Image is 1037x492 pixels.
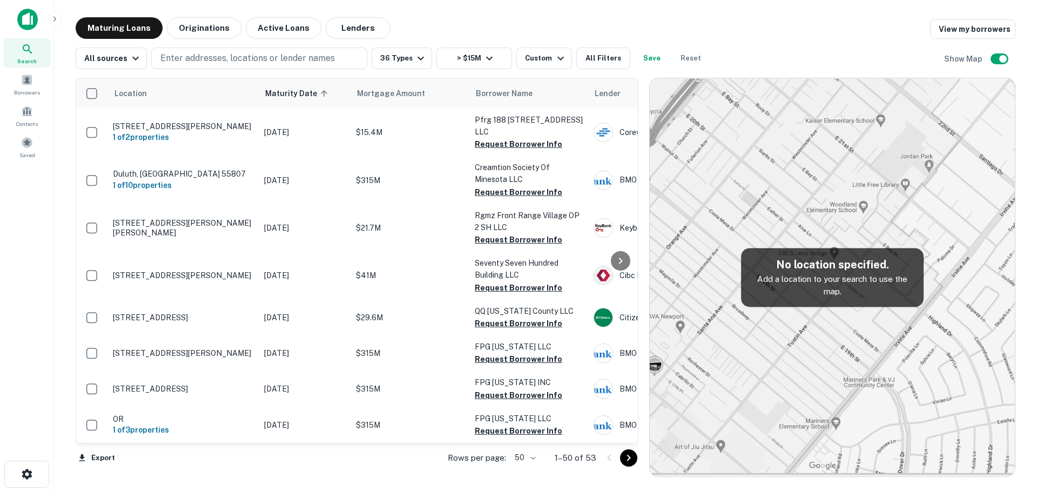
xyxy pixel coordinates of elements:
[16,119,38,128] span: Contacts
[356,222,464,234] p: $21.7M
[167,17,241,39] button: Originations
[595,87,621,100] span: Lender
[356,383,464,395] p: $315M
[594,218,756,238] div: Keybank National Association
[356,126,464,138] p: $15.4M
[264,312,345,323] p: [DATE]
[594,343,756,363] div: BMO Bank National Association
[3,132,51,161] a: Saved
[76,17,163,39] button: Maturing Loans
[475,305,583,317] p: QQ [US_STATE] County LLC
[264,419,345,431] p: [DATE]
[594,171,612,190] img: picture
[326,17,390,39] button: Lenders
[475,210,583,233] p: Rgmz Front Range Village OP 2 SH LLC
[436,48,512,69] button: > $15M
[594,266,612,285] img: picture
[3,70,51,99] a: Borrowers
[113,179,253,191] h6: 1 of 10 properties
[3,38,51,68] a: Search
[259,78,351,109] th: Maturity Date
[674,48,708,69] button: Reset
[594,308,756,327] div: Citizens
[114,87,147,100] span: Location
[3,101,51,130] a: Contacts
[264,222,345,234] p: [DATE]
[635,48,669,69] button: Save your search to get updates of matches that match your search criteria.
[372,48,432,69] button: 36 Types
[594,344,612,362] img: picture
[594,308,612,327] img: picture
[113,271,253,280] p: [STREET_ADDRESS][PERSON_NAME]
[475,413,583,424] p: FPG [US_STATE] LLC
[160,52,335,65] p: Enter addresses, locations or lender names
[594,123,756,142] div: Corevest Finance
[594,380,612,398] img: picture
[475,424,562,437] button: Request Borrower Info
[113,348,253,358] p: [STREET_ADDRESS][PERSON_NAME]
[594,416,612,434] img: picture
[469,78,588,109] th: Borrower Name
[356,174,464,186] p: $315M
[930,19,1015,39] a: View my borrowers
[264,126,345,138] p: [DATE]
[113,131,253,143] h6: 1 of 2 properties
[356,347,464,359] p: $315M
[516,48,571,69] button: Custom
[620,449,637,467] button: Go to next page
[475,317,562,330] button: Request Borrower Info
[475,376,583,388] p: FPG [US_STATE] INC
[113,218,253,238] p: [STREET_ADDRESS][PERSON_NAME][PERSON_NAME]
[264,269,345,281] p: [DATE]
[594,379,756,399] div: BMO Bank National Association
[265,87,331,100] span: Maturity Date
[594,123,612,141] img: picture
[14,88,40,97] span: Borrowers
[750,257,915,273] h5: No location specified.
[475,341,583,353] p: FPG [US_STATE] LLC
[475,186,562,199] button: Request Borrower Info
[983,406,1037,457] iframe: Chat Widget
[448,451,506,464] p: Rows per page:
[84,52,142,65] div: All sources
[944,53,984,65] h6: Show Map
[588,78,761,109] th: Lender
[113,424,253,436] h6: 1 of 3 properties
[113,414,253,424] p: OR
[76,450,118,466] button: Export
[19,151,35,159] span: Saved
[17,57,37,65] span: Search
[264,383,345,395] p: [DATE]
[594,415,756,435] div: BMO Bank National Association
[594,219,612,237] img: picture
[107,78,259,109] th: Location
[475,281,562,294] button: Request Borrower Info
[594,171,756,190] div: BMO Bank National Association
[555,451,596,464] p: 1–50 of 53
[750,273,915,298] p: Add a location to your search to use the map.
[356,419,464,431] p: $315M
[151,48,367,69] button: Enter addresses, locations or lender names
[264,347,345,359] p: [DATE]
[113,122,253,131] p: [STREET_ADDRESS][PERSON_NAME]
[76,48,147,69] button: All sources
[594,266,756,285] div: Cibc Bank USA
[357,87,439,100] span: Mortgage Amount
[113,169,253,179] p: Duluth, [GEOGRAPHIC_DATA] 55807
[650,78,1015,476] img: map-placeholder.webp
[246,17,321,39] button: Active Loans
[476,87,533,100] span: Borrower Name
[576,48,630,69] button: All Filters
[113,313,253,322] p: [STREET_ADDRESS]
[475,114,583,138] p: Pfrg 188 [STREET_ADDRESS] LLC
[525,52,567,65] div: Custom
[264,174,345,186] p: [DATE]
[475,138,562,151] button: Request Borrower Info
[475,389,562,402] button: Request Borrower Info
[356,312,464,323] p: $29.6M
[475,161,583,185] p: Creamtion Society Of Minesota LLC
